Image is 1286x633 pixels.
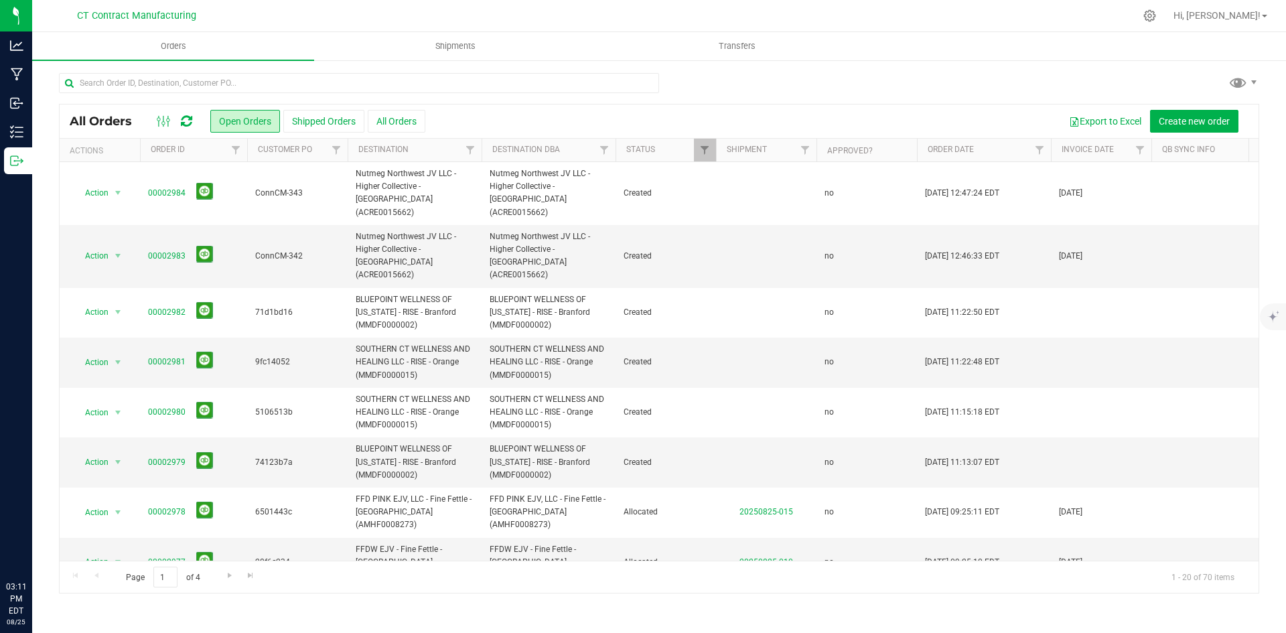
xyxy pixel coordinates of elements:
[110,353,127,372] span: select
[356,167,474,219] span: Nutmeg Northwest JV LLC - Higher Collective - [GEOGRAPHIC_DATA] (ACRE0015662)
[1059,250,1082,263] span: [DATE]
[255,187,340,200] span: ConnCM-343
[825,356,834,368] span: no
[148,187,186,200] a: 00002984
[490,443,608,482] span: BLUEPOINT WELLNESS OF [US_STATE] - RISE - Branford (MMDF0000002)
[925,356,999,368] span: [DATE] 11:22:48 EDT
[283,110,364,133] button: Shipped Orders
[356,543,474,582] span: FFDW EJV - Fine Fettle - [GEOGRAPHIC_DATA] (ACRE0015647)
[148,456,186,469] a: 00002979
[148,250,186,263] a: 00002983
[1060,110,1150,133] button: Export to Excel
[110,503,127,522] span: select
[10,39,23,52] inline-svg: Analytics
[825,456,834,469] span: no
[1150,110,1238,133] button: Create new order
[314,32,596,60] a: Shipments
[490,493,608,532] span: FFD PINK EJV, LLC - Fine Fettle - [GEOGRAPHIC_DATA] (AMHF0008273)
[356,393,474,432] span: SOUTHERN CT WELLNESS AND HEALING LLC - RISE - Orange (MMDF0000015)
[6,617,26,627] p: 08/25
[326,139,348,161] a: Filter
[153,567,177,587] input: 1
[356,230,474,282] span: Nutmeg Northwest JV LLC - Higher Collective - [GEOGRAPHIC_DATA] (ACRE0015662)
[739,507,793,516] a: 20250825-015
[73,453,109,472] span: Action
[110,303,127,322] span: select
[6,581,26,617] p: 03:11 PM EDT
[925,456,999,469] span: [DATE] 11:13:07 EDT
[258,145,312,154] a: Customer PO
[626,145,655,154] a: Status
[624,406,708,419] span: Created
[358,145,409,154] a: Destination
[694,139,716,161] a: Filter
[492,145,560,154] a: Destination DBA
[1059,187,1082,200] span: [DATE]
[490,230,608,282] span: Nutmeg Northwest JV LLC - Higher Collective - [GEOGRAPHIC_DATA] (ACRE0015662)
[13,526,54,566] iframe: Resource center
[1029,139,1051,161] a: Filter
[356,443,474,482] span: BLUEPOINT WELLNESS OF [US_STATE] - RISE - Branford (MMDF0000002)
[32,32,314,60] a: Orders
[596,32,878,60] a: Transfers
[490,343,608,382] span: SOUTHERN CT WELLNESS AND HEALING LLC - RISE - Orange (MMDF0000015)
[825,250,834,263] span: no
[1162,145,1215,154] a: QB Sync Info
[115,567,211,587] span: Page of 4
[459,139,482,161] a: Filter
[827,146,873,155] a: Approved?
[490,543,608,582] span: FFDW EJV - Fine Fettle - [GEOGRAPHIC_DATA] (ACRE0015647)
[73,184,109,202] span: Action
[110,453,127,472] span: select
[490,393,608,432] span: SOUTHERN CT WELLNESS AND HEALING LLC - RISE - Orange (MMDF0000015)
[255,556,340,569] span: 28f6c234
[1173,10,1261,21] span: Hi, [PERSON_NAME]!
[368,110,425,133] button: All Orders
[1059,506,1082,518] span: [DATE]
[925,187,999,200] span: [DATE] 12:47:24 EDT
[1059,556,1082,569] span: [DATE]
[356,343,474,382] span: SOUTHERN CT WELLNESS AND HEALING LLC - RISE - Orange (MMDF0000015)
[77,10,196,21] span: CT Contract Manufacturing
[739,557,793,567] a: 20250825-010
[255,306,340,319] span: 71d1bd16
[148,506,186,518] a: 00002978
[255,250,340,263] span: ConnCM-342
[925,406,999,419] span: [DATE] 11:15:18 EDT
[148,306,186,319] a: 00002982
[825,556,834,569] span: no
[356,493,474,532] span: FFD PINK EJV, LLC - Fine Fettle - [GEOGRAPHIC_DATA] (AMHF0008273)
[220,567,239,585] a: Go to the next page
[624,250,708,263] span: Created
[73,353,109,372] span: Action
[73,403,109,422] span: Action
[73,303,109,322] span: Action
[624,356,708,368] span: Created
[148,556,186,569] a: 00002977
[624,456,708,469] span: Created
[1129,139,1151,161] a: Filter
[701,40,774,52] span: Transfers
[73,247,109,265] span: Action
[925,506,999,518] span: [DATE] 09:25:11 EDT
[624,306,708,319] span: Created
[73,553,109,571] span: Action
[110,553,127,571] span: select
[10,125,23,139] inline-svg: Inventory
[255,406,340,419] span: 5106513b
[624,556,708,569] span: Allocated
[825,187,834,200] span: no
[59,73,659,93] input: Search Order ID, Destination, Customer PO...
[110,184,127,202] span: select
[1062,145,1114,154] a: Invoice Date
[417,40,494,52] span: Shipments
[624,187,708,200] span: Created
[10,154,23,167] inline-svg: Outbound
[10,96,23,110] inline-svg: Inbound
[210,110,280,133] button: Open Orders
[794,139,816,161] a: Filter
[925,250,999,263] span: [DATE] 12:46:33 EDT
[10,68,23,81] inline-svg: Manufacturing
[1161,567,1245,587] span: 1 - 20 of 70 items
[110,247,127,265] span: select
